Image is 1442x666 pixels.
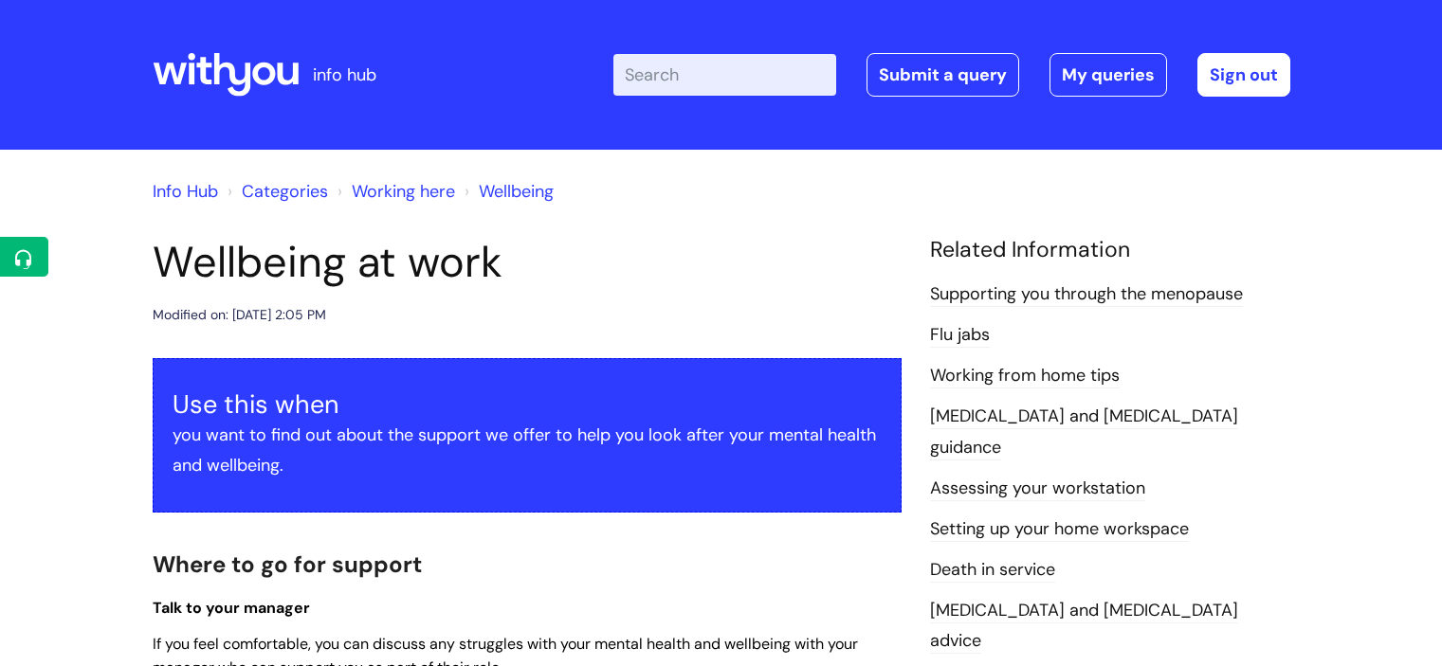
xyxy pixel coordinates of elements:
a: Death in service [930,558,1055,583]
a: Flu jabs [930,323,990,348]
span: Where to go for support [153,549,422,579]
div: Modified on: [DATE] 2:05 PM [153,303,326,327]
a: Setting up your home workspace [930,517,1189,542]
p: you want to find out about the support we offer to help you look after your mental health and wel... [173,420,882,481]
div: | - [613,53,1290,97]
a: Working here [352,180,455,203]
a: Wellbeing [479,180,554,203]
a: Assessing your workstation [930,477,1145,501]
li: Solution home [223,176,328,207]
h1: Wellbeing at work [153,237,902,288]
span: Talk to your manager [153,598,310,618]
a: [MEDICAL_DATA] and [MEDICAL_DATA] advice [930,599,1238,654]
li: Wellbeing [460,176,554,207]
a: Sign out [1197,53,1290,97]
a: [MEDICAL_DATA] and [MEDICAL_DATA] guidance [930,405,1238,459]
h4: Related Information [930,237,1290,263]
a: Supporting you through the menopause [930,282,1243,307]
li: Working here [333,176,455,207]
a: My queries [1050,53,1167,97]
a: Info Hub [153,180,218,203]
h3: Use this when [173,389,882,420]
a: Categories [242,180,328,203]
p: info hub [313,60,376,90]
a: Submit a query [867,53,1019,97]
a: Working from home tips [930,364,1120,388]
input: Search [613,54,836,96]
